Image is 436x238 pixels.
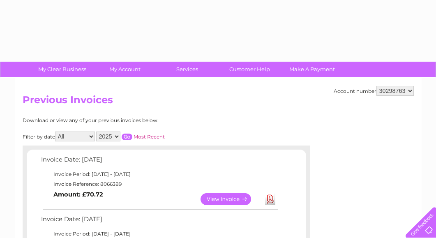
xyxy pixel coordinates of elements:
[39,179,279,189] td: Invoice Reference: 8066389
[216,62,284,77] a: Customer Help
[39,169,279,179] td: Invoice Period: [DATE] - [DATE]
[91,62,159,77] a: My Account
[39,214,279,229] td: Invoice Date: [DATE]
[153,62,221,77] a: Services
[334,86,414,96] div: Account number
[28,62,96,77] a: My Clear Business
[53,191,103,198] b: Amount: £70.72
[278,62,346,77] a: Make A Payment
[23,94,414,110] h2: Previous Invoices
[23,118,238,123] div: Download or view any of your previous invoices below.
[201,193,261,205] a: View
[23,132,238,141] div: Filter by date
[39,154,279,169] td: Invoice Date: [DATE]
[134,134,165,140] a: Most Recent
[265,193,275,205] a: Download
